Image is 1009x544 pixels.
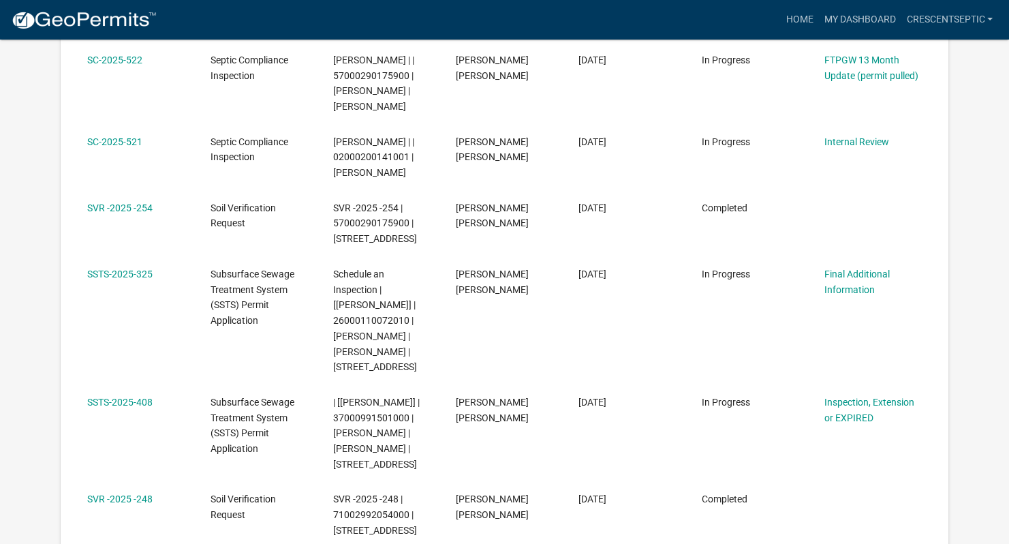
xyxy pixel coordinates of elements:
span: Schedule an Inspection | [Alexis Newark] | 26000110072010 | DUANE SWENSON | JUDITH SWENSON | 2063... [333,269,417,373]
a: FTPGW 13 Month Update (permit pulled) [824,55,918,81]
span: Peter Ross Johnson [456,136,529,163]
a: SVR -2025 -248 [87,494,153,504]
span: In Progress [702,136,750,147]
span: SVR -2025 -254 | 57000290175900 | 23245 CO HWY 35 [333,202,417,245]
span: Emma Swenson | | 57000290175900 | JAMES M ANDERSEN | ELSE M ANDERSEN [333,55,414,112]
span: Soil Verification Request [211,494,276,520]
span: Peter Ross Johnson [456,494,529,520]
span: 08/07/2025 [578,269,606,279]
a: Final Additional Information [824,269,890,295]
span: 08/07/2025 [578,202,606,213]
span: Subsurface Sewage Treatment System (SSTS) Permit Application [211,397,294,454]
span: 08/09/2025 [578,55,606,65]
span: Peter Ross Johnson [456,55,529,81]
span: 08/07/2025 [578,397,606,408]
a: Crescentseptic [901,7,998,33]
span: In Progress [702,269,750,279]
a: Home [780,7,818,33]
span: 08/05/2025 [578,494,606,504]
span: Michelle Jevne | | 02000200141001 | TERRY SWIFT [333,136,414,179]
span: 08/09/2025 [578,136,606,147]
span: Peter Ross Johnson [456,202,529,229]
span: In Progress [702,55,750,65]
span: In Progress [702,397,750,408]
a: SC-2025-521 [87,136,142,147]
a: SSTS-2025-325 [87,269,153,279]
span: Completed [702,202,747,213]
a: SSTS-2025-408 [87,397,153,408]
span: Septic Compliance Inspection [211,136,288,163]
a: My Dashboard [818,7,901,33]
span: Completed [702,494,747,504]
span: Peter Ross Johnson [456,397,529,423]
span: SVR -2025 -248 | 71002992054000 | 524 WOODLAND DR [333,494,417,536]
span: Soil Verification Request [211,202,276,229]
a: SVR -2025 -254 [87,202,153,213]
a: Inspection, Extension or EXPIRED [824,397,914,423]
span: | [Sheila Dahl] | 37000991501000 | MALLEN BRUGGEMAN | ADAM BRUGGEMAN | 24889 LAKEWAY DR [333,397,420,470]
span: Septic Compliance Inspection [211,55,288,81]
span: Subsurface Sewage Treatment System (SSTS) Permit Application [211,269,294,326]
a: Internal Review [824,136,889,147]
span: Peter Ross Johnson [456,269,529,295]
a: SC-2025-522 [87,55,142,65]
